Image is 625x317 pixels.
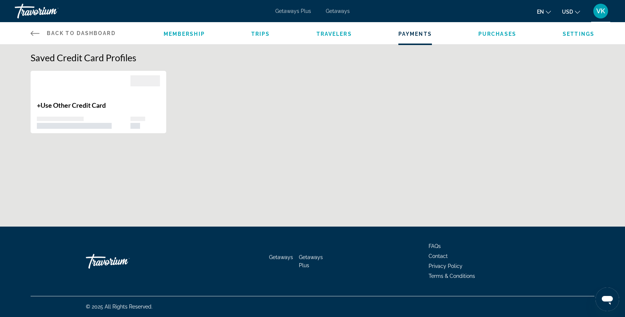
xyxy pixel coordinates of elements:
a: Contact [429,253,448,259]
a: Back to Dashboard [31,22,116,44]
a: Settings [563,31,594,37]
button: +Use Other Credit Card [31,70,166,134]
a: Privacy Policy [429,263,462,269]
span: Use Other Credit Card [41,101,106,109]
a: Getaways Plus [299,254,323,268]
button: Change currency [562,6,580,17]
a: Trips [251,31,270,37]
span: USD [562,9,573,15]
a: Go Home [86,250,160,272]
a: Travelers [317,31,352,37]
a: Terms & Conditions [429,273,475,279]
span: © 2025 All Rights Reserved. [86,304,153,310]
a: FAQs [429,243,441,249]
a: Payments [398,31,432,37]
a: Purchases [478,31,516,37]
button: Change language [537,6,551,17]
span: VK [596,7,605,15]
p: + [37,101,130,109]
a: Travorium [15,1,88,21]
a: Membership [164,31,205,37]
a: Getaways [269,254,293,260]
h1: Saved Credit Card Profiles [31,52,594,63]
a: Getaways [326,8,350,14]
iframe: Button to launch messaging window [596,287,619,311]
a: Getaways Plus [275,8,311,14]
span: en [537,9,544,15]
span: Back to Dashboard [47,30,116,36]
button: User Menu [591,3,610,19]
